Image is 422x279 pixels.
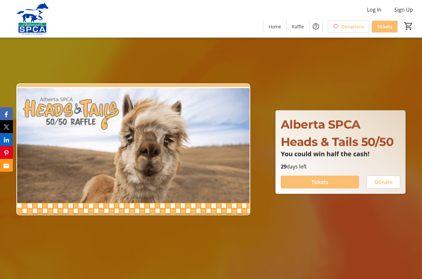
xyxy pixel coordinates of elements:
[328,21,369,33] a: Donations
[281,163,400,170] p: days left
[374,178,392,186] span: Donate
[281,150,400,158] p: You could win half the cash!
[403,20,414,32] button: Cart
[341,23,364,30] span: Donations
[263,21,286,33] a: Home
[281,163,287,170] span: 29
[281,135,394,149] span: Heads & Tails 50/50
[281,117,361,131] span: Alberta SPCA
[281,176,359,188] button: Tickets
[311,178,328,186] span: Tickets
[292,23,304,30] span: Raffle
[309,20,322,33] button: Help
[367,6,381,14] span: Log In
[394,6,413,14] span: Sign Up
[287,21,309,33] a: Raffle
[372,21,398,33] a: Tickets
[16,83,250,215] img: Campaign CTA Media Photo
[377,23,392,30] span: Tickets
[389,5,418,15] button: Sign Up
[362,5,387,15] button: Log In
[367,176,400,188] button: Donate
[269,23,281,30] span: Home
[4,3,61,35] img: Alberta SPCA's Logo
